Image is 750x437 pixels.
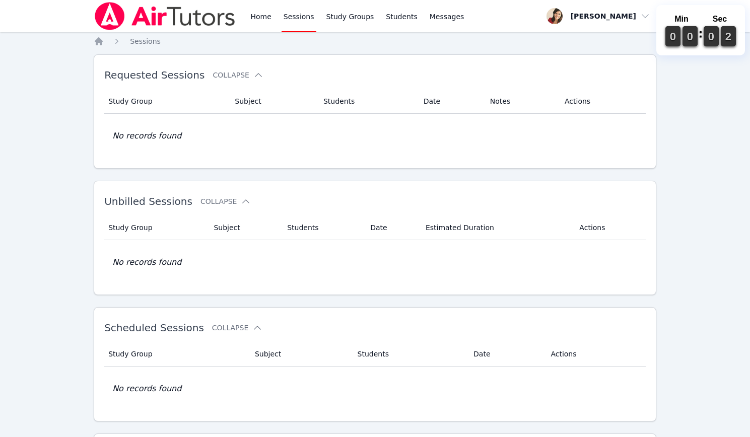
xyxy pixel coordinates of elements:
td: No records found [104,367,646,411]
th: Students [281,215,364,240]
button: Collapse [200,196,251,206]
button: Collapse [212,323,262,333]
button: Collapse [213,70,263,80]
th: Students [317,89,418,114]
span: Sessions [130,37,161,45]
td: No records found [104,114,646,158]
span: Messages [430,12,464,22]
th: Students [352,342,468,367]
a: Sessions [130,36,161,46]
th: Estimated Duration [420,215,573,240]
th: Date [418,89,484,114]
th: Date [364,215,420,240]
th: Actions [573,215,646,240]
th: Actions [559,89,646,114]
th: Date [467,342,544,367]
th: Notes [484,89,559,114]
span: Unbilled Sessions [104,195,192,207]
th: Subject [249,342,352,367]
td: No records found [104,240,646,284]
th: Subject [208,215,281,240]
th: Study Group [104,215,208,240]
span: Requested Sessions [104,69,204,81]
span: Scheduled Sessions [104,322,204,334]
th: Study Group [104,342,249,367]
th: Study Group [104,89,229,114]
img: Air Tutors [94,2,236,30]
th: Subject [229,89,317,114]
nav: Breadcrumb [94,36,656,46]
th: Actions [544,342,646,367]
